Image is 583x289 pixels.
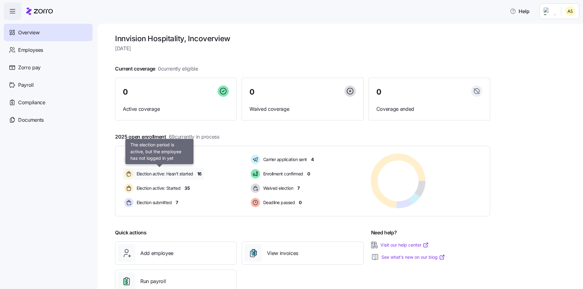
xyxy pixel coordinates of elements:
span: Election submitted [135,199,172,206]
a: Payroll [4,76,93,94]
a: Overview [4,24,93,41]
span: Zorro pay [18,64,41,71]
span: Pending election window [135,156,184,163]
span: 2025 open enrollment [115,133,219,141]
img: 25966653fc60c1c706604e5d62ac2791 [565,6,575,16]
span: 0 [307,171,310,177]
a: Compliance [4,94,93,111]
a: Zorro pay [4,59,93,76]
span: 69 currently in process [169,133,219,141]
span: Overview [18,29,39,37]
span: Enrollment confirmed [261,171,303,177]
span: 35 [184,185,190,191]
span: Need help? [371,229,397,237]
span: Help [510,7,530,15]
span: Election active: Started [135,185,180,191]
span: 7 [297,185,300,191]
a: Documents [4,111,93,129]
span: Carrier application sent [261,156,307,163]
h1: Innvision Hospitality, Inc overview [115,34,490,43]
span: Active coverage [123,105,229,113]
span: Election active: Hasn't started [135,171,193,177]
img: Employer logo [544,7,556,15]
span: Compliance [18,99,45,106]
span: Add employee [140,249,173,257]
span: Deadline passed [261,199,295,206]
span: Waived coverage [249,105,355,113]
span: 7 [176,199,178,206]
a: Visit our help center [380,242,429,248]
span: Waived election [261,185,294,191]
span: Employees [18,46,43,54]
a: Employees [4,41,93,59]
span: 0 [376,88,381,96]
span: 0 currently eligible [158,65,198,73]
span: 16 [197,171,202,177]
span: 0 [188,156,191,163]
a: See what’s new on our blog [381,254,445,260]
span: Documents [18,116,44,124]
span: Payroll [18,81,34,89]
span: View invoices [267,249,298,257]
span: 0 [123,88,128,96]
span: Quick actions [115,229,147,237]
span: 4 [311,156,314,163]
span: 0 [249,88,254,96]
span: Run payroll [140,277,166,285]
span: Coverage ended [376,105,482,113]
button: Help [505,5,535,17]
span: 0 [299,199,302,206]
span: [DATE] [115,45,490,52]
span: Current coverage [115,65,198,73]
